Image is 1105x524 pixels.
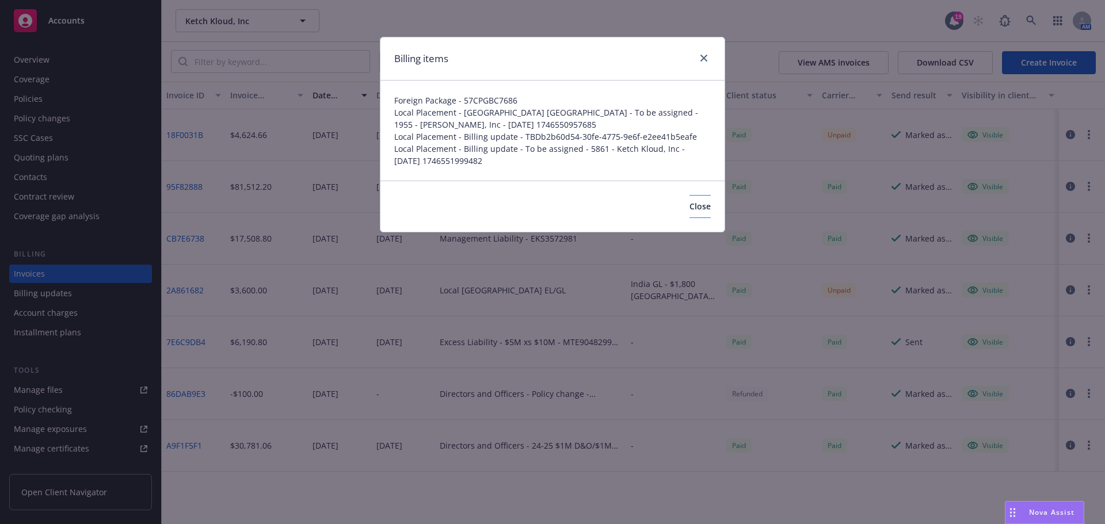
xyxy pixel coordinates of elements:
[697,51,711,65] a: close
[1005,501,1084,524] button: Nova Assist
[394,131,711,143] span: Local Placement - Billing update - TBDb2b60d54-30fe-4775-9e6f-e2ee41b5eafe
[394,94,711,106] span: Foreign Package - 57CPGBC7686
[1029,507,1074,517] span: Nova Assist
[394,143,711,167] span: Local Placement - Billing update - To be assigned - 5861 - Ketch Kloud, Inc - [DATE] 1746551999482
[394,51,448,66] h1: Billing items
[689,201,711,212] span: Close
[1005,502,1020,523] div: Drag to move
[689,195,711,218] button: Close
[394,106,711,131] span: Local Placement - [GEOGRAPHIC_DATA] [GEOGRAPHIC_DATA] - To be assigned - 1955 - [PERSON_NAME], In...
